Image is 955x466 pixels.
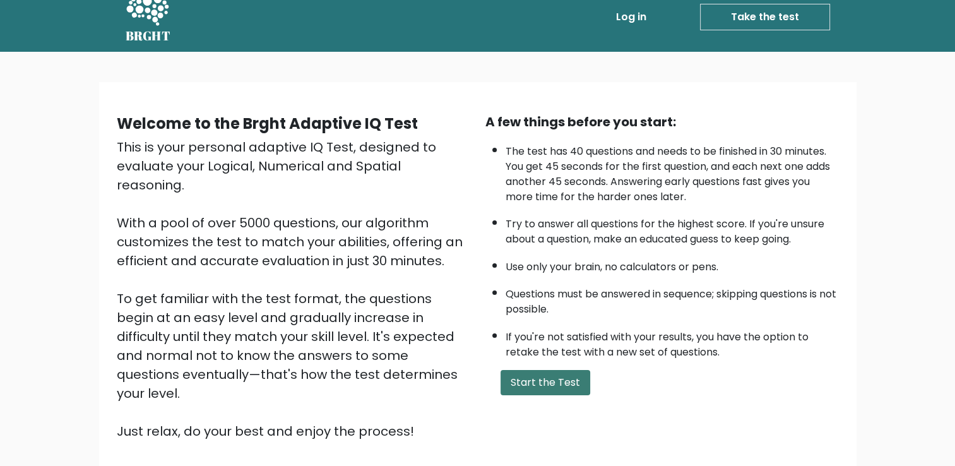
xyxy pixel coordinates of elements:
[501,370,590,395] button: Start the Test
[126,28,171,44] h5: BRGHT
[506,253,839,275] li: Use only your brain, no calculators or pens.
[506,280,839,317] li: Questions must be answered in sequence; skipping questions is not possible.
[611,4,651,30] a: Log in
[117,113,418,134] b: Welcome to the Brght Adaptive IQ Test
[700,4,830,30] a: Take the test
[117,138,470,441] div: This is your personal adaptive IQ Test, designed to evaluate your Logical, Numerical and Spatial ...
[506,210,839,247] li: Try to answer all questions for the highest score. If you're unsure about a question, make an edu...
[485,112,839,131] div: A few things before you start:
[506,138,839,205] li: The test has 40 questions and needs to be finished in 30 minutes. You get 45 seconds for the firs...
[506,323,839,360] li: If you're not satisfied with your results, you have the option to retake the test with a new set ...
